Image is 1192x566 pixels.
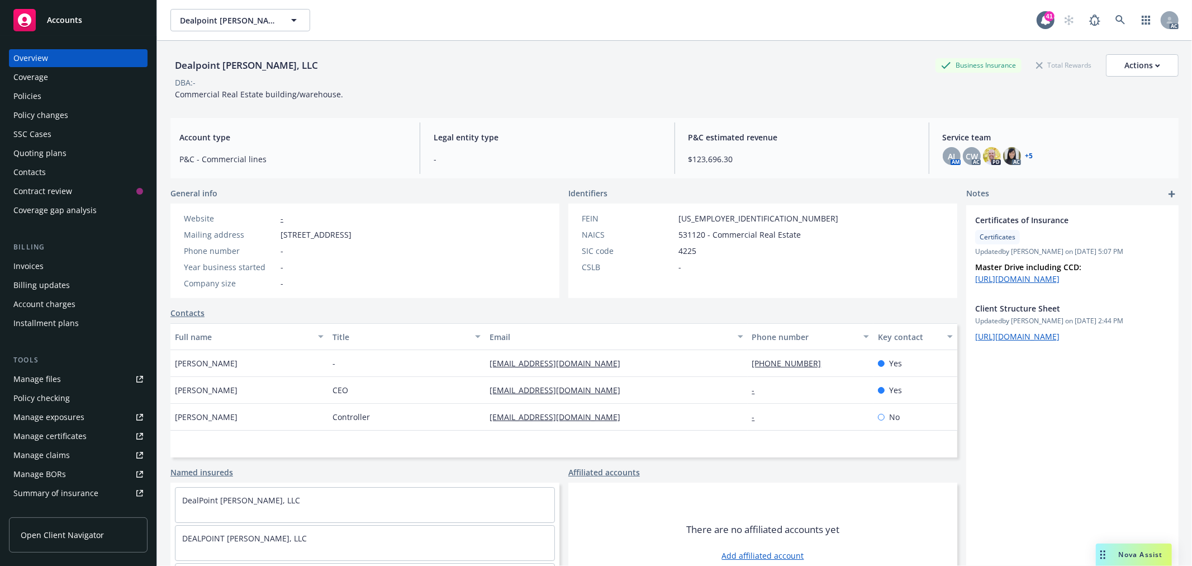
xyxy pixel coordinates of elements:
[328,323,486,350] button: Title
[170,307,205,319] a: Contacts
[13,389,70,407] div: Policy checking
[1030,58,1097,72] div: Total Rewards
[966,205,1179,294] div: Certificates of InsuranceCertificatesUpdatedby [PERSON_NAME] on [DATE] 5:07 PMMaster Drive includ...
[688,153,915,165] span: $123,696.30
[179,153,406,165] span: P&C - Commercial lines
[9,389,148,407] a: Policy checking
[434,153,661,165] span: -
[434,131,661,143] span: Legal entity type
[9,163,148,181] a: Contacts
[13,49,48,67] div: Overview
[1096,544,1110,566] div: Drag to move
[678,213,838,224] span: [US_EMPLOYER_IDENTIFICATION_NUMBER]
[975,331,1060,342] a: [URL][DOMAIN_NAME]
[9,4,148,36] a: Accounts
[281,261,283,273] span: -
[9,106,148,124] a: Policy changes
[1124,55,1160,76] div: Actions
[9,314,148,332] a: Installment plans
[175,89,343,100] span: Commercial Real Estate building/warehouse.
[935,58,1022,72] div: Business Insurance
[184,213,276,224] div: Website
[170,187,217,199] span: General info
[752,358,830,369] a: [PHONE_NUMBER]
[9,446,148,464] a: Manage claims
[175,77,196,88] div: DBA: -
[966,294,1179,351] div: Client Structure SheetUpdatedby [PERSON_NAME] on [DATE] 2:44 PM[URL][DOMAIN_NAME]
[948,150,955,162] span: AJ
[13,295,75,313] div: Account charges
[1135,9,1157,31] a: Switch app
[13,484,98,502] div: Summary of insurance
[678,261,681,273] span: -
[13,68,48,86] div: Coverage
[966,150,978,162] span: CW
[490,385,629,395] a: [EMAIL_ADDRESS][DOMAIN_NAME]
[9,49,148,67] a: Overview
[182,495,300,506] a: DealPoint [PERSON_NAME], LLC
[13,314,79,332] div: Installment plans
[184,229,276,240] div: Mailing address
[678,229,801,240] span: 531120 - Commercial Real Estate
[686,523,839,536] span: There are no affiliated accounts yet
[582,261,674,273] div: CSLB
[175,331,311,343] div: Full name
[13,125,51,143] div: SSC Cases
[873,323,957,350] button: Key contact
[752,412,764,422] a: -
[568,187,607,199] span: Identifiers
[678,245,696,257] span: 4225
[47,16,82,25] span: Accounts
[485,323,747,350] button: Email
[9,427,148,445] a: Manage certificates
[722,550,804,562] a: Add affiliated account
[582,245,674,257] div: SIC code
[182,533,307,544] a: DEALPOINT [PERSON_NAME], LLC
[975,303,1141,314] span: Client Structure Sheet
[975,273,1060,284] a: [URL][DOMAIN_NAME]
[9,276,148,294] a: Billing updates
[688,131,915,143] span: P&C estimated revenue
[975,247,1170,257] span: Updated by [PERSON_NAME] on [DATE] 5:07 PM
[878,331,941,343] div: Key contact
[170,9,310,31] button: Dealpoint [PERSON_NAME], LLC
[184,245,276,257] div: Phone number
[1096,544,1172,566] button: Nova Assist
[13,201,97,219] div: Coverage gap analysis
[752,331,857,343] div: Phone number
[9,408,148,426] a: Manage exposures
[281,213,283,224] a: -
[9,370,148,388] a: Manage files
[966,187,989,201] span: Notes
[1119,550,1163,559] span: Nova Assist
[9,182,148,200] a: Contract review
[983,147,1001,165] img: photo
[490,412,629,422] a: [EMAIL_ADDRESS][DOMAIN_NAME]
[943,131,1170,143] span: Service team
[1106,54,1179,77] button: Actions
[9,125,148,143] a: SSC Cases
[333,331,469,343] div: Title
[1025,153,1033,159] a: +5
[1084,9,1106,31] a: Report a Bug
[9,355,148,366] div: Tools
[490,358,629,369] a: [EMAIL_ADDRESS][DOMAIN_NAME]
[13,257,44,275] div: Invoices
[889,411,900,423] span: No
[333,384,348,396] span: CEO
[170,323,328,350] button: Full name
[1165,187,1179,201] a: add
[9,465,148,483] a: Manage BORs
[9,484,148,502] a: Summary of insurance
[13,465,66,483] div: Manage BORs
[281,277,283,289] span: -
[490,331,730,343] div: Email
[582,229,674,240] div: NAICS
[175,384,238,396] span: [PERSON_NAME]
[170,466,233,478] a: Named insureds
[184,261,276,273] div: Year business started
[13,446,70,464] div: Manage claims
[21,529,104,541] span: Open Client Navigator
[175,411,238,423] span: [PERSON_NAME]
